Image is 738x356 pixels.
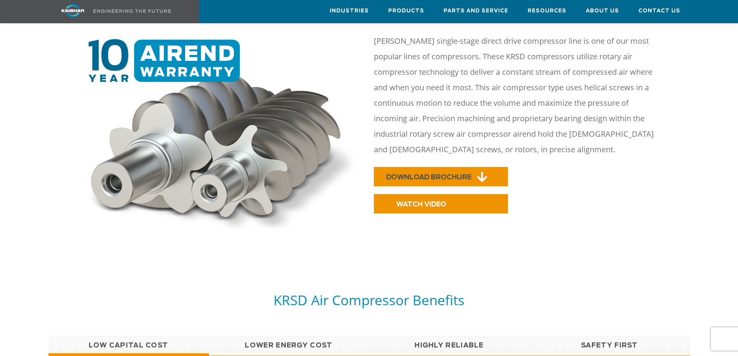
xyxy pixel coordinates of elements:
[386,174,471,181] span: DOWNLOAD BROCHURE
[586,0,619,21] a: About Us
[374,33,664,157] p: [PERSON_NAME] single-stage direct drive compressor line is one of our most popular lines of compr...
[388,7,424,15] span: Products
[528,0,566,21] a: Resources
[93,9,171,13] img: Engineering the future
[396,201,446,208] span: WATCH VIDEO
[374,194,508,213] a: WATCH VIDEO
[444,7,508,15] span: Parts and Service
[388,0,424,21] a: Products
[528,7,566,15] span: Resources
[209,336,369,355] a: Lower Energy Cost
[530,336,690,355] a: Safety First
[80,39,365,237] img: 10 year warranty
[586,7,619,15] span: About Us
[638,7,680,15] span: Contact Us
[44,4,102,17] img: kaishan logo
[369,336,530,355] a: Highly Reliable
[444,0,508,21] a: Parts and Service
[48,291,690,309] h5: KRSD Air Compressor Benefits
[48,336,209,355] a: Low Capital Cost
[330,0,369,21] a: Industries
[374,167,508,186] a: DOWNLOAD BROCHURE
[330,7,369,15] span: Industries
[638,0,680,21] a: Contact Us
